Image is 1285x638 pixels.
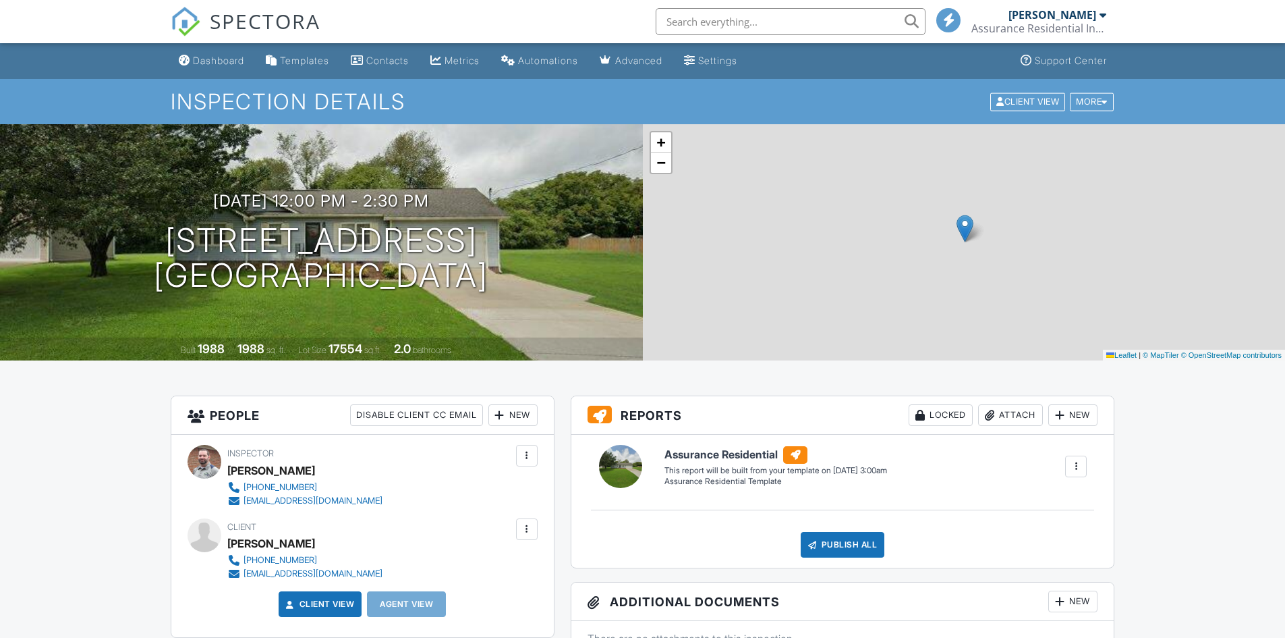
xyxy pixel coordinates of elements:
span: SPECTORA [210,7,320,35]
div: [PERSON_NAME] [1008,8,1096,22]
div: Automations [518,55,578,66]
div: [PHONE_NUMBER] [244,555,317,566]
div: Assurance Residential Template [664,476,887,487]
div: Contacts [366,55,409,66]
a: [EMAIL_ADDRESS][DOMAIN_NAME] [227,494,382,508]
a: Zoom in [651,132,671,153]
h3: People [171,396,554,435]
a: Client View [283,597,355,611]
span: sq.ft. [364,345,381,355]
div: Dashboard [193,55,244,66]
span: Lot Size [298,345,326,355]
a: [EMAIL_ADDRESS][DOMAIN_NAME] [227,567,382,581]
div: Locked [909,404,973,426]
a: Zoom out [651,153,671,173]
img: The Best Home Inspection Software - Spectora [171,7,200,36]
div: 17554 [329,342,362,356]
div: 1988 [198,342,225,356]
span: Built [181,345,196,355]
a: Leaflet [1106,351,1137,359]
a: © MapTiler [1143,351,1179,359]
div: Metrics [445,55,480,66]
h6: Assurance Residential [664,446,887,464]
a: Support Center [1015,49,1112,74]
div: 2.0 [394,342,411,356]
div: [EMAIL_ADDRESS][DOMAIN_NAME] [244,496,382,506]
div: Advanced [615,55,662,66]
a: Advanced [594,49,668,74]
span: bathrooms [413,345,451,355]
div: [PERSON_NAME] [227,533,315,554]
div: [PHONE_NUMBER] [244,482,317,493]
div: More [1070,92,1114,111]
img: Marker [956,215,973,242]
div: Attach [978,404,1043,426]
h3: Additional Documents [571,583,1114,621]
h3: Reports [571,396,1114,435]
span: Inspector [227,448,274,458]
input: Search everything... [656,8,925,35]
div: New [1048,404,1097,426]
div: This report will be built from your template on [DATE] 3:00am [664,465,887,476]
a: Automations (Basic) [496,49,583,74]
div: Support Center [1035,55,1107,66]
a: Client View [989,96,1068,106]
a: © OpenStreetMap contributors [1181,351,1282,359]
div: New [1048,591,1097,612]
a: Metrics [425,49,485,74]
div: [PERSON_NAME] [227,460,315,481]
div: Disable Client CC Email [350,404,483,426]
a: Contacts [345,49,414,74]
a: SPECTORA [171,18,320,47]
a: Templates [260,49,335,74]
div: 1988 [237,342,264,356]
div: Client View [990,92,1065,111]
span: sq. ft. [266,345,285,355]
a: [PHONE_NUMBER] [227,554,382,567]
h1: [STREET_ADDRESS] [GEOGRAPHIC_DATA] [154,223,488,294]
a: [PHONE_NUMBER] [227,481,382,494]
a: Dashboard [173,49,250,74]
h1: Inspection Details [171,90,1115,113]
div: Publish All [801,532,885,558]
a: Settings [679,49,743,74]
div: Templates [280,55,329,66]
div: New [488,404,538,426]
span: − [656,154,665,171]
div: Assurance Residential Inspections, LLC [971,22,1106,35]
span: Client [227,522,256,532]
div: Settings [698,55,737,66]
span: + [656,134,665,151]
div: [EMAIL_ADDRESS][DOMAIN_NAME] [244,568,382,579]
h3: [DATE] 12:00 pm - 2:30 pm [213,192,429,210]
span: | [1139,351,1141,359]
